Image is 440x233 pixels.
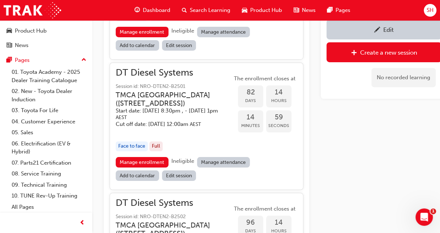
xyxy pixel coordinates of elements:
[9,67,89,86] a: 01. Toyota Academy - 2025 Dealer Training Catalogue
[9,168,89,179] a: 08. Service Training
[7,28,12,34] span: car-icon
[4,2,61,18] img: Trak
[134,6,140,15] span: guage-icon
[3,54,89,67] button: Pages
[371,68,436,87] div: No recorded learning
[374,27,380,34] span: pencil-icon
[336,6,350,14] span: Pages
[81,55,86,65] span: up-icon
[302,6,316,14] span: News
[116,69,232,77] span: DT Diesel Systems
[116,157,168,168] a: Manage enrollment
[9,157,89,169] a: 07. Parts21 Certification
[9,179,89,191] a: 09. Technical Training
[129,3,176,18] a: guage-iconDashboard
[116,69,297,184] button: DT Diesel SystemsSession id: NRO-DTEN2-B2501TMCA [GEOGRAPHIC_DATA]([STREET_ADDRESS])Start date: [...
[266,219,291,227] span: 14
[238,122,263,130] span: Minutes
[415,208,433,226] iframe: Intercom live chat
[424,4,436,17] button: SH
[116,141,148,151] div: Face to face
[266,113,291,122] span: 59
[3,24,89,38] a: Product Hub
[9,116,89,127] a: 04. Customer Experience
[15,41,29,50] div: News
[116,199,232,207] span: DT Diesel Systems
[176,3,236,18] a: search-iconSearch Learning
[7,57,12,64] span: pages-icon
[162,40,196,51] a: Edit session
[116,91,221,108] h3: TMCA [GEOGRAPHIC_DATA] ( [STREET_ADDRESS] )
[190,6,230,14] span: Search Learning
[7,42,12,49] span: news-icon
[116,107,221,121] h5: Start date: [DATE] 8:30pm , - [DATE] 1pm
[149,141,163,151] div: Full
[294,6,299,15] span: news-icon
[171,27,194,34] span: Ineligible
[15,56,30,64] div: Pages
[238,113,263,122] span: 14
[266,88,291,97] span: 14
[116,40,159,51] a: Add to calendar
[116,114,127,120] span: Australian Eastern Standard Time AEST
[360,49,417,56] div: Create a new session
[238,219,263,227] span: 96
[9,190,89,202] a: 10. TUNE Rev-Up Training
[9,202,89,213] a: All Pages
[162,170,196,181] a: Edit session
[9,127,89,138] a: 05. Sales
[266,97,291,105] span: Hours
[9,138,89,157] a: 06. Electrification (EV & Hybrid)
[238,88,263,97] span: 82
[197,157,250,168] a: Manage attendance
[430,208,436,214] span: 1
[116,213,232,221] span: Session id: NRO-DTEN2-B2502
[190,121,201,127] span: Australian Eastern Standard Time AEST
[236,3,288,18] a: car-iconProduct Hub
[80,219,85,228] span: prev-icon
[232,205,297,213] span: The enrollment closes at
[116,27,168,37] a: Manage enrollment
[288,3,321,18] a: news-iconNews
[171,158,194,164] span: Ineligible
[250,6,282,14] span: Product Hub
[238,97,263,105] span: Days
[116,121,221,128] h5: Cut off date: [DATE] 12:00am
[182,6,187,15] span: search-icon
[232,75,297,83] span: The enrollment closes at
[427,6,433,14] span: SH
[116,170,159,181] a: Add to calendar
[3,39,89,52] a: News
[15,27,47,35] div: Product Hub
[351,50,357,57] span: plus-icon
[321,3,356,18] a: pages-iconPages
[197,27,250,37] a: Manage attendance
[327,6,333,15] span: pages-icon
[383,26,394,33] div: Edit
[9,105,89,116] a: 03. Toyota For Life
[116,82,232,91] span: Session id: NRO-DTEN2-B2501
[143,6,170,14] span: Dashboard
[266,122,291,130] span: Seconds
[242,6,247,15] span: car-icon
[9,86,89,105] a: 02. New - Toyota Dealer Induction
